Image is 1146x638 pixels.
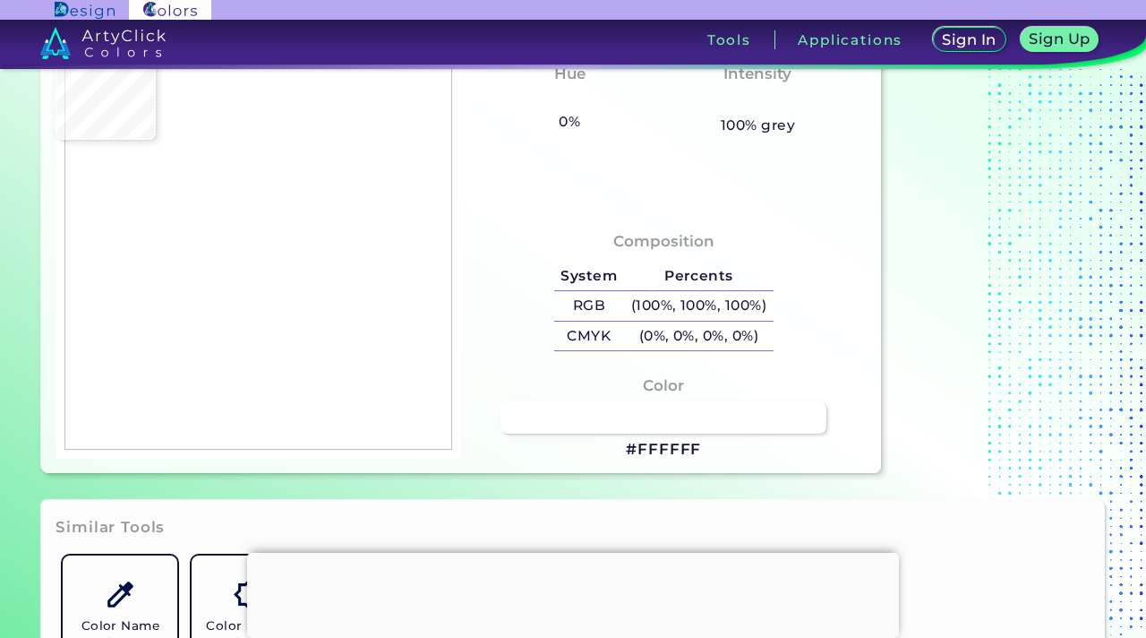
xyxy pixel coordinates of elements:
h5: CMYK [554,322,624,351]
h5: Percents [624,262,774,291]
h5: 0% [552,110,586,134]
a: Sign Up [1024,29,1095,51]
h3: #FFFFFF [626,439,701,461]
h5: RGB [554,291,624,321]
h3: Applications [798,33,902,47]
img: icon_color_shades.svg [234,579,265,610]
a: Sign In [936,29,1003,51]
h5: Sign Up [1032,32,1088,46]
iframe: Advertisement [247,553,899,634]
h5: (0%, 0%, 0%, 0%) [624,322,774,351]
h5: Sign In [945,33,993,47]
img: logo_artyclick_colors_white.svg [40,27,167,59]
h3: Tools [707,33,751,47]
h4: Color [643,373,684,399]
h5: (100%, 100%, 100%) [624,291,774,321]
h3: None [540,90,600,111]
img: icon_color_name_finder.svg [105,579,136,610]
h4: Composition [613,228,714,254]
h3: None [728,90,788,111]
h5: 100% grey [721,114,795,137]
img: 169c80ad-f344-434b-99ce-d9257f41caba [64,48,452,450]
img: ArtyClick Design logo [55,2,115,19]
h5: System [554,262,624,291]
